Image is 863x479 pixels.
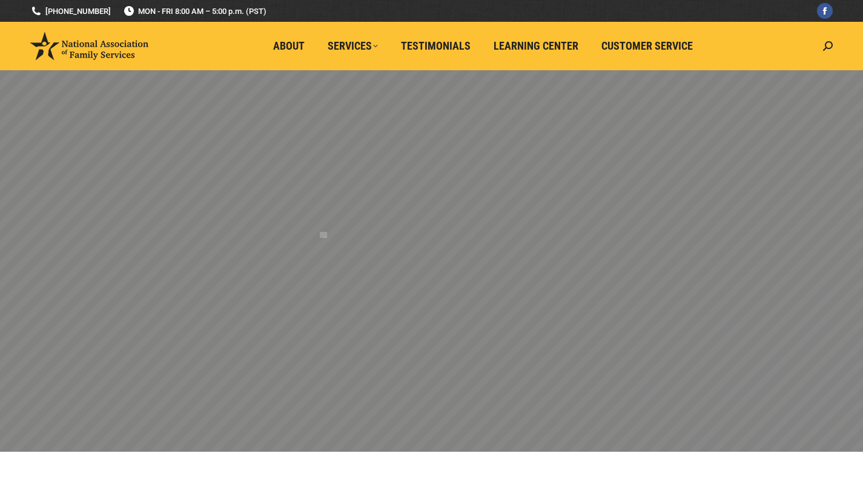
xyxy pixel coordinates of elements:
span: About [273,39,305,53]
a: Testimonials [392,35,479,58]
a: Learning Center [485,35,587,58]
span: Services [328,39,378,53]
span: MON - FRI 8:00 AM – 5:00 p.m. (PST) [123,5,266,17]
span: Learning Center [494,39,578,53]
span: Customer Service [601,39,693,53]
div: I [319,227,328,276]
a: About [265,35,313,58]
a: Facebook page opens in new window [817,3,833,19]
img: National Association of Family Services [30,32,148,60]
a: [PHONE_NUMBER] [30,5,111,17]
span: Testimonials [401,39,471,53]
a: Customer Service [593,35,701,58]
